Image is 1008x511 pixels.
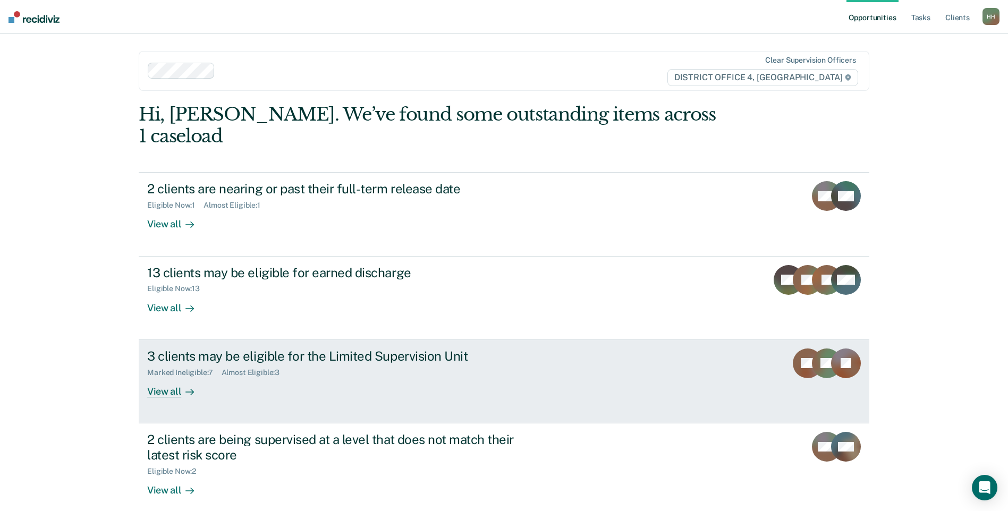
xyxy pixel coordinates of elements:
div: View all [147,475,207,496]
span: DISTRICT OFFICE 4, [GEOGRAPHIC_DATA] [667,69,858,86]
div: 13 clients may be eligible for earned discharge [147,265,520,280]
a: 3 clients may be eligible for the Limited Supervision UnitMarked Ineligible:7Almost Eligible:3Vie... [139,340,869,423]
div: Open Intercom Messenger [972,475,997,500]
div: Almost Eligible : 3 [222,368,289,377]
div: Hi, [PERSON_NAME]. We’ve found some outstanding items across 1 caseload [139,104,723,147]
div: View all [147,210,207,231]
div: Eligible Now : 1 [147,201,204,210]
div: Clear supervision officers [765,56,855,65]
div: 3 clients may be eligible for the Limited Supervision Unit [147,348,520,364]
div: Eligible Now : 13 [147,284,208,293]
div: 2 clients are nearing or past their full-term release date [147,181,520,197]
img: Recidiviz [9,11,60,23]
div: Marked Ineligible : 7 [147,368,221,377]
div: View all [147,377,207,397]
a: 2 clients are nearing or past their full-term release dateEligible Now:1Almost Eligible:1View all [139,172,869,256]
div: H H [982,8,999,25]
a: 13 clients may be eligible for earned dischargeEligible Now:13View all [139,257,869,340]
div: Eligible Now : 2 [147,467,205,476]
button: HH [982,8,999,25]
div: Almost Eligible : 1 [204,201,269,210]
div: View all [147,293,207,314]
div: 2 clients are being supervised at a level that does not match their latest risk score [147,432,520,463]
